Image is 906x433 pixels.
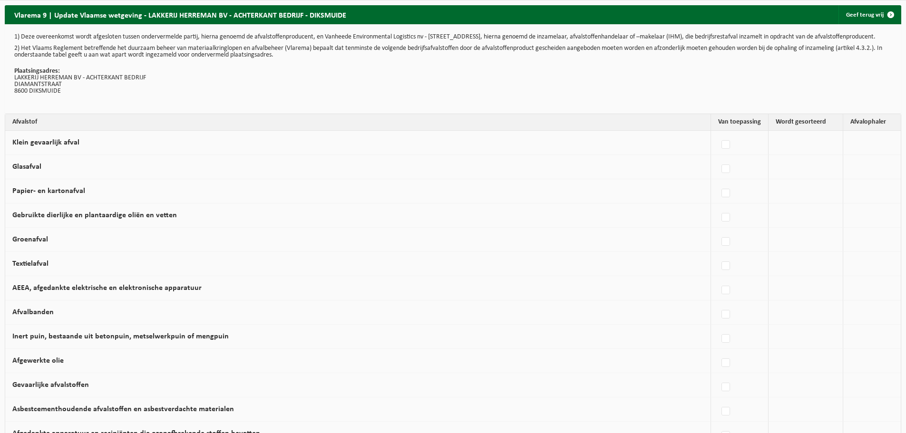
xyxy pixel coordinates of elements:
p: LAKKERIJ HERREMAN BV - ACHTERKANT BEDRIJF DIAMANTSTRAAT 8600 DIKSMUIDE [14,68,892,95]
p: 1) Deze overeenkomst wordt afgesloten tussen ondervermelde partij, hierna genoemd de afvalstoffen... [14,34,892,40]
label: Asbestcementhoudende afvalstoffen en asbestverdachte materialen [12,405,234,413]
label: Glasafval [12,163,41,171]
label: Groenafval [12,236,48,243]
th: Van toepassing [711,114,769,131]
label: Gebruikte dierlijke en plantaardige oliën en vetten [12,212,177,219]
strong: Plaatsingsadres: [14,67,60,75]
label: Afgewerkte olie [12,357,64,365]
label: Afvalbanden [12,308,54,316]
a: Geef terug vrij [838,5,900,24]
label: AEEA, afgedankte elektrische en elektronische apparatuur [12,284,202,292]
label: Papier- en kartonafval [12,187,85,195]
label: Inert puin, bestaande uit betonpuin, metselwerkpuin of mengpuin [12,333,229,340]
label: Gevaarlijke afvalstoffen [12,381,89,389]
p: 2) Het Vlaams Reglement betreffende het duurzaam beheer van materiaalkringlopen en afvalbeheer (V... [14,45,892,58]
h2: Vlarema 9 | Update Vlaamse wetgeving - LAKKERIJ HERREMAN BV - ACHTERKANT BEDRIJF - DIKSMUIDE [5,5,356,24]
label: Klein gevaarlijk afval [12,139,79,146]
label: Textielafval [12,260,49,268]
th: Afvalstof [5,114,711,131]
th: Afvalophaler [843,114,901,131]
th: Wordt gesorteerd [769,114,843,131]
